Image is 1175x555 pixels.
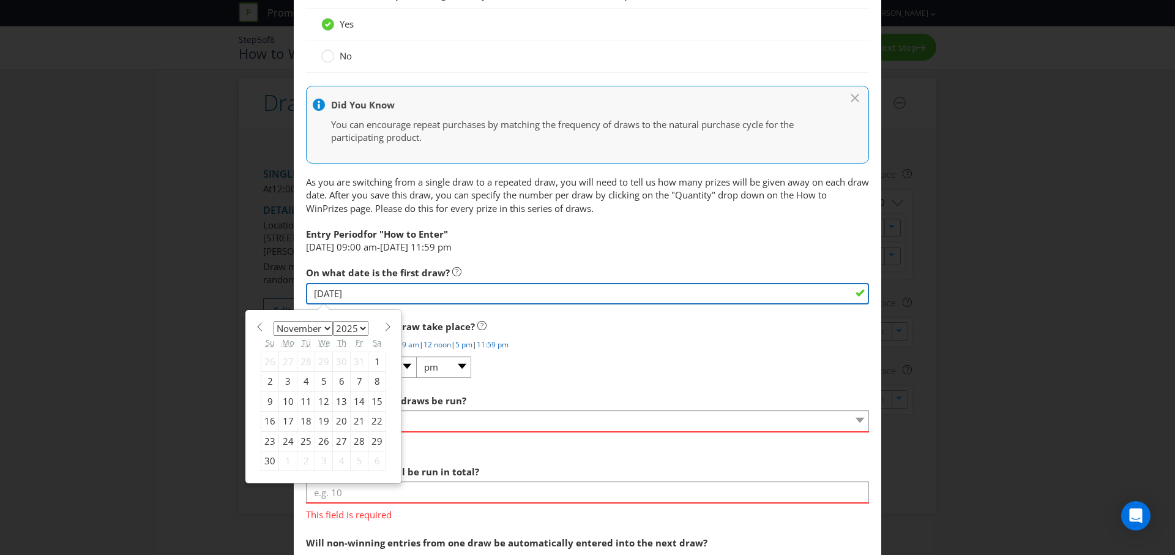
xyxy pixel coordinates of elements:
[306,228,364,240] span: Entry Period
[343,202,594,214] span: s page. Please do this for every prize in this series of draws.
[315,391,333,411] div: 12
[411,241,452,253] span: 11:59 pm
[261,352,279,371] div: 26
[297,391,315,411] div: 11
[297,372,315,391] div: 4
[333,451,351,470] div: 4
[368,451,386,470] div: 6
[297,451,315,470] div: 2
[297,431,315,451] div: 25
[1121,501,1151,530] div: Open Intercom Messenger
[368,352,386,371] div: 1
[377,241,380,253] span: -
[302,337,311,348] abbr: Tuesday
[306,241,334,253] span: [DATE]
[279,352,297,371] div: 27
[323,202,343,214] span: Prize
[337,241,377,253] span: 09:00 am
[373,337,381,348] abbr: Saturday
[402,339,419,350] a: 9 am
[477,339,509,350] a: 11:59 pm
[315,451,333,470] div: 3
[451,339,455,350] span: |
[261,372,279,391] div: 2
[333,412,351,431] div: 20
[356,337,363,348] abbr: Friday
[306,504,869,521] span: This field is required
[337,337,346,348] abbr: Thursday
[333,391,351,411] div: 13
[315,412,333,431] div: 19
[364,228,384,240] span: for "
[297,352,315,371] div: 28
[261,451,279,470] div: 30
[306,432,869,450] span: This field is required
[279,412,297,431] div: 17
[351,431,368,451] div: 28
[279,431,297,451] div: 24
[306,481,869,503] input: e.g. 10
[368,431,386,451] div: 29
[282,337,294,348] abbr: Monday
[306,176,869,214] span: As you are switching from a single draw to a repeated draw, you will need to tell us how many pri...
[351,412,368,431] div: 21
[351,372,368,391] div: 7
[279,372,297,391] div: 3
[306,266,450,279] span: On what date is the first draw?
[351,352,368,371] div: 31
[315,431,333,451] div: 26
[368,391,386,411] div: 15
[423,339,451,350] a: 12 noon
[384,228,444,240] span: How to Enter
[266,337,275,348] abbr: Sunday
[318,337,330,348] abbr: Wednesday
[455,339,472,350] a: 5 pm
[306,283,869,304] input: DD/MM/YYYY
[261,431,279,451] div: 23
[472,339,477,350] span: |
[444,228,448,240] span: "
[331,118,832,145] p: You can encourage repeat purchases by matching the frequency of draws to the natural purchase cyc...
[340,50,352,62] span: No
[261,412,279,431] div: 16
[333,352,351,371] div: 30
[306,537,707,549] span: Will non-winning entries from one draw be automatically entered into the next draw?
[380,241,408,253] span: [DATE]
[419,339,423,350] span: |
[279,391,297,411] div: 10
[340,18,354,30] span: Yes
[315,372,333,391] div: 5
[333,431,351,451] div: 27
[297,412,315,431] div: 18
[351,391,368,411] div: 14
[333,372,351,391] div: 6
[368,372,386,391] div: 8
[261,391,279,411] div: 9
[368,412,386,431] div: 22
[279,451,297,470] div: 1
[351,451,368,470] div: 5
[315,352,333,371] div: 29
